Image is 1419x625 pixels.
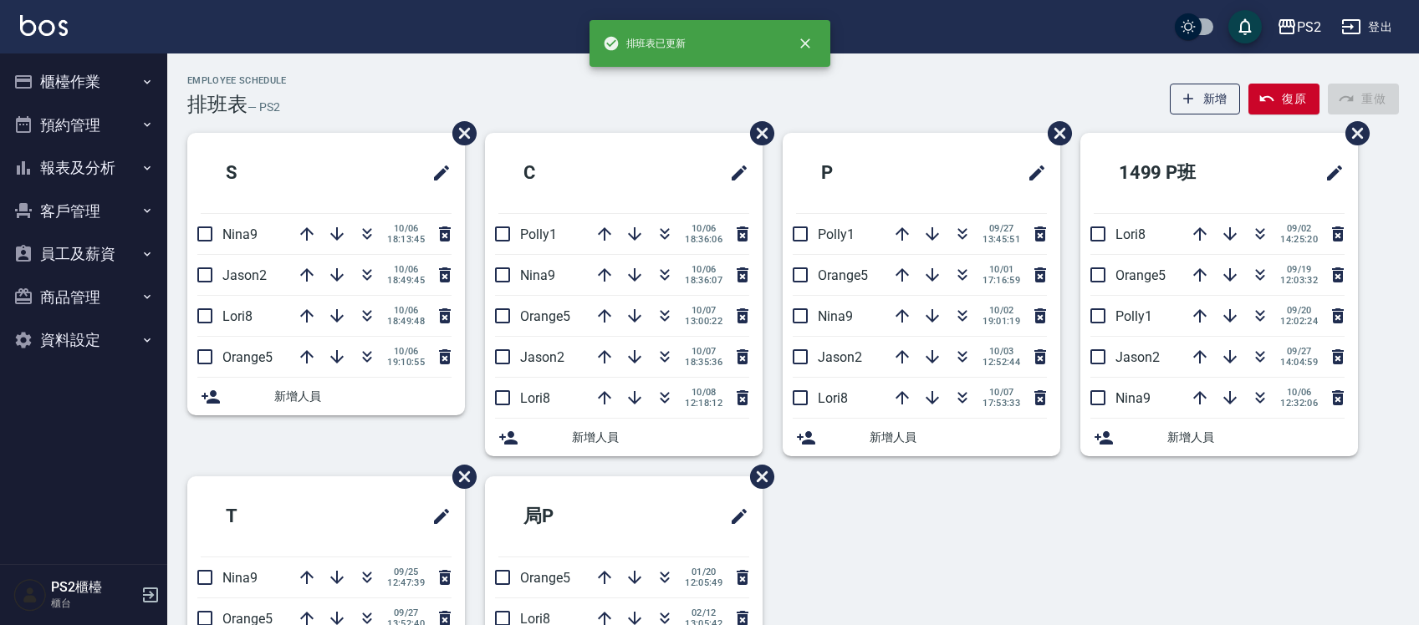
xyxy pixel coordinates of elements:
span: 刪除班表 [440,109,479,158]
span: Nina9 [520,267,555,283]
span: 10/03 [983,346,1020,357]
span: 09/27 [387,607,425,618]
button: 新增 [1170,84,1241,114]
span: Orange5 [818,267,868,283]
h2: T [201,486,342,546]
span: 12:02:24 [1280,316,1318,327]
span: 新增人員 [1167,429,1345,446]
span: Polly1 [1115,308,1152,324]
button: 資料設定 [7,318,161,362]
span: 18:49:48 [387,316,425,327]
img: Logo [20,15,68,36]
h2: C [498,143,640,203]
span: Lori8 [222,308,253,324]
button: save [1228,10,1262,43]
span: 修改班表的標題 [421,496,452,536]
button: 報表及分析 [7,146,161,190]
span: Jason2 [818,349,862,365]
span: 19:01:19 [983,316,1020,327]
span: 09/02 [1280,223,1318,234]
h3: 排班表 [187,93,248,116]
span: 排班表已更新 [603,35,687,52]
span: 10/06 [685,223,722,234]
span: 10/06 [685,264,722,275]
div: 新增人員 [1080,419,1358,456]
span: Orange5 [1115,267,1166,283]
span: 13:00:22 [685,316,722,327]
span: 09/20 [1280,305,1318,316]
span: 01/20 [685,567,722,577]
span: Nina9 [222,226,258,242]
span: 12:47:39 [387,577,425,588]
button: 櫃檯作業 [7,60,161,104]
span: Nina9 [818,308,853,324]
button: 員工及薪資 [7,232,161,276]
span: 12:32:06 [1280,398,1318,409]
span: 10/02 [983,305,1020,316]
span: 刪除班表 [1333,109,1372,158]
span: 17:53:33 [983,398,1020,409]
h2: S [201,143,342,203]
span: 10/06 [387,346,425,357]
span: 10/08 [685,387,722,398]
span: 修改班表的標題 [719,153,749,193]
span: Lori8 [818,390,848,406]
h6: — PS2 [248,99,280,116]
span: Orange5 [222,349,273,365]
span: Nina9 [222,570,258,586]
span: 10/06 [387,305,425,316]
button: 商品管理 [7,276,161,319]
span: 12:52:44 [983,357,1020,368]
span: 09/27 [983,223,1020,234]
span: Jason2 [222,267,267,283]
span: Nina9 [1115,390,1151,406]
span: 18:49:45 [387,275,425,286]
span: Polly1 [818,226,855,242]
span: 刪除班表 [440,452,479,501]
span: 18:36:07 [685,275,722,286]
div: PS2 [1297,17,1321,38]
span: Orange5 [520,308,570,324]
h2: Employee Schedule [187,75,287,86]
span: 18:36:06 [685,234,722,245]
button: 登出 [1335,12,1399,43]
span: 18:13:45 [387,234,425,245]
span: 13:45:51 [983,234,1020,245]
img: Person [13,578,47,612]
span: 19:10:55 [387,357,425,368]
span: 14:04:59 [1280,357,1318,368]
div: 新增人員 [485,419,763,456]
span: 修改班表的標題 [1017,153,1047,193]
span: 修改班表的標題 [1314,153,1345,193]
button: 復原 [1248,84,1319,114]
span: 10/06 [387,223,425,234]
span: 10/06 [1280,387,1318,398]
span: 新增人員 [274,388,452,405]
span: 新增人員 [572,429,749,446]
span: 新增人員 [870,429,1047,446]
span: 刪除班表 [738,452,777,501]
span: 17:16:59 [983,275,1020,286]
div: 新增人員 [783,419,1060,456]
span: Polly1 [520,226,557,242]
button: 客戶管理 [7,190,161,233]
h2: 1499 P班 [1094,143,1268,203]
span: 刪除班表 [738,109,777,158]
span: 刪除班表 [1035,109,1074,158]
span: 10/06 [387,264,425,275]
span: 02/12 [685,607,722,618]
span: Jason2 [1115,349,1160,365]
span: 09/19 [1280,264,1318,275]
span: Lori8 [520,390,550,406]
div: 新增人員 [187,378,465,415]
button: 預約管理 [7,104,161,147]
span: 09/27 [1280,346,1318,357]
span: 修改班表的標題 [421,153,452,193]
span: 14:25:20 [1280,234,1318,245]
button: PS2 [1270,10,1328,44]
h5: PS2櫃檯 [51,579,136,596]
span: 12:05:49 [685,577,722,588]
span: 10/07 [685,346,722,357]
p: 櫃台 [51,596,136,611]
span: Jason2 [520,349,564,365]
